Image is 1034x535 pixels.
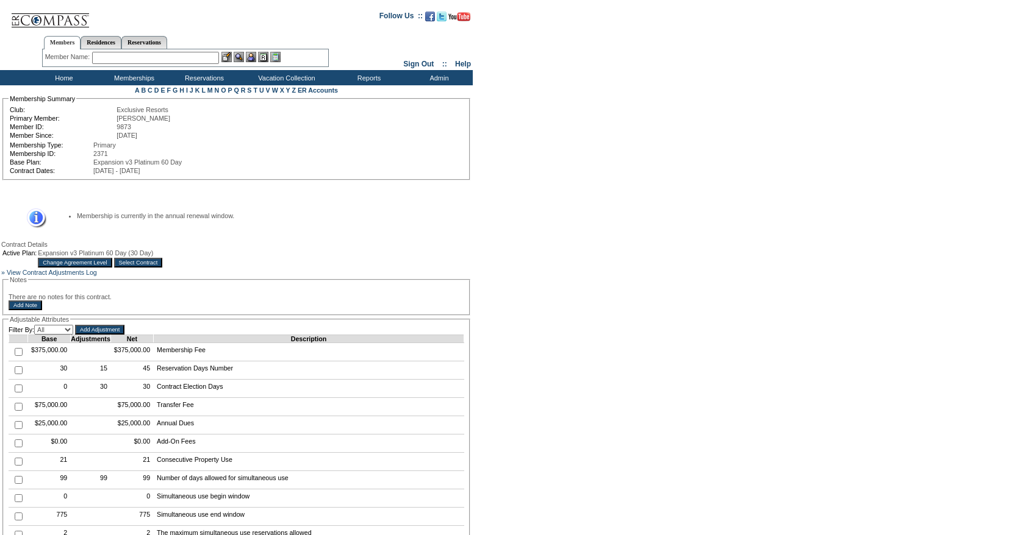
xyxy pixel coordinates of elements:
img: Become our fan on Facebook [425,12,435,21]
a: I [186,87,188,94]
a: Y [286,87,290,94]
td: Annual Dues [154,416,464,434]
img: b_calculator.gif [270,52,281,62]
img: Information Message [19,208,46,229]
span: Exclusive Resorts [117,106,168,113]
td: Add-On Fees [154,434,464,453]
img: Subscribe to our YouTube Channel [448,12,470,21]
a: Subscribe to our YouTube Channel [448,15,470,23]
a: H [179,87,184,94]
a: Follow us on Twitter [437,15,447,23]
td: Number of days allowed for simultaneous use [154,471,464,489]
td: $25,000.00 [110,416,153,434]
a: Residences [81,36,121,49]
li: Membership is currently in the annual renewal window. [77,212,452,219]
td: 775 [110,508,153,526]
a: E [160,87,165,94]
a: A [135,87,139,94]
a: R [241,87,246,94]
td: $0.00 [110,434,153,453]
a: Members [44,36,81,49]
td: Simultaneous use end window [154,508,464,526]
a: D [154,87,159,94]
td: Contract Dates: [10,167,92,174]
td: 30 [28,361,71,380]
td: Membership Fee [154,343,464,361]
td: $25,000.00 [28,416,71,434]
a: Help [455,60,471,68]
a: W [272,87,278,94]
td: Member Since: [10,132,115,139]
td: 30 [71,380,111,398]
img: Impersonate [246,52,256,62]
td: 99 [110,471,153,489]
a: F [167,87,171,94]
img: b_edit.gif [221,52,232,62]
a: Become our fan on Facebook [425,15,435,23]
span: [DATE] - [DATE] [93,167,140,174]
a: U [259,87,264,94]
div: Member Name: [45,52,92,62]
div: Contract Details [1,241,472,248]
td: Transfer Fee [154,398,464,416]
a: P [228,87,232,94]
td: 99 [28,471,71,489]
input: Change Agreement Level [38,258,112,267]
td: Simultaneous use begin window [154,489,464,508]
a: Q [234,87,239,94]
td: Adjustments [71,335,111,343]
td: 21 [110,453,153,471]
img: Reservations [258,52,268,62]
td: Description [154,335,464,343]
td: Net [110,335,153,343]
td: Reservations [168,70,238,85]
img: View [234,52,244,62]
span: :: [442,60,447,68]
span: Expansion v3 Platinum 60 Day [93,158,182,166]
a: L [201,87,205,94]
td: 0 [28,380,71,398]
a: V [266,87,270,94]
td: 0 [28,489,71,508]
td: Contract Election Days [154,380,464,398]
td: $375,000.00 [28,343,71,361]
legend: Adjustable Attributes [9,316,70,323]
a: X [280,87,284,94]
td: $0.00 [28,434,71,453]
td: Active Plan: [2,249,37,257]
a: K [195,87,200,94]
a: J [190,87,193,94]
td: Membership ID: [10,150,92,157]
a: S [247,87,251,94]
a: ER Accounts [298,87,338,94]
td: 15 [71,361,111,380]
td: Memberships [98,70,168,85]
td: Base [28,335,71,343]
td: Member ID: [10,123,115,130]
td: Consecutive Property Use [154,453,464,471]
span: 9873 [117,123,131,130]
input: Select Contract [114,258,163,267]
a: O [221,87,226,94]
a: Z [292,87,296,94]
td: Club: [10,106,115,113]
td: 21 [28,453,71,471]
span: [DATE] [117,132,137,139]
input: Add Note [9,300,42,310]
td: Home [27,70,98,85]
td: 0 [110,489,153,508]
a: N [215,87,220,94]
span: Expansion v3 Platinum 60 Day (30 Day) [38,249,153,257]
td: Reservation Days Number [154,361,464,380]
span: Primary [93,141,116,149]
td: 45 [110,361,153,380]
td: $75,000.00 [28,398,71,416]
a: B [141,87,146,94]
a: Reservations [121,36,167,49]
a: T [253,87,257,94]
td: $375,000.00 [110,343,153,361]
td: Membership Type: [10,141,92,149]
td: Follow Us :: [379,10,423,25]
input: Add Adjustment [75,325,124,335]
a: » View Contract Adjustments Log [1,269,97,276]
